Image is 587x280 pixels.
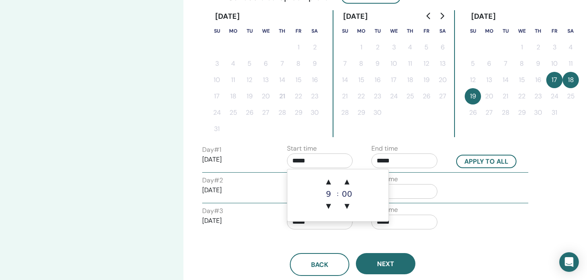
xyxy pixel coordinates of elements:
button: 18 [563,72,579,88]
button: 12 [241,72,258,88]
button: 17 [386,72,402,88]
button: 19 [418,72,435,88]
button: 30 [307,104,323,121]
button: 10 [209,72,225,88]
button: 20 [435,72,451,88]
th: Monday [481,23,497,39]
div: Open Intercom Messenger [559,252,579,272]
button: 26 [241,104,258,121]
button: 23 [530,88,546,104]
button: 28 [274,104,290,121]
th: Saturday [563,23,579,39]
div: [DATE] [209,10,247,23]
button: 6 [258,56,274,72]
button: 19 [241,88,258,104]
button: 7 [337,56,353,72]
button: 30 [530,104,546,121]
button: 7 [497,56,514,72]
button: 18 [402,72,418,88]
button: 3 [386,39,402,56]
th: Thursday [402,23,418,39]
th: Wednesday [258,23,274,39]
label: Day # 3 [202,206,223,216]
div: [DATE] [337,10,375,23]
button: 23 [369,88,386,104]
button: 1 [514,39,530,56]
th: Sunday [209,23,225,39]
button: 14 [497,72,514,88]
th: Tuesday [369,23,386,39]
button: Back [290,253,349,276]
button: 9 [307,56,323,72]
th: Friday [546,23,563,39]
label: Start time [287,144,317,153]
button: 17 [546,72,563,88]
button: 24 [209,104,225,121]
button: 14 [274,72,290,88]
button: 25 [563,88,579,104]
th: Thursday [274,23,290,39]
button: 13 [258,72,274,88]
button: 24 [386,88,402,104]
div: 00 [339,190,355,198]
button: 12 [418,56,435,72]
button: 11 [402,56,418,72]
button: 27 [481,104,497,121]
button: 17 [209,88,225,104]
div: [DATE] [465,10,503,23]
button: 15 [353,72,369,88]
button: 26 [465,104,481,121]
button: 5 [241,56,258,72]
button: 6 [481,56,497,72]
button: 22 [290,88,307,104]
span: ▲ [320,173,337,190]
span: ▼ [320,198,337,214]
th: Tuesday [497,23,514,39]
th: Friday [418,23,435,39]
th: Tuesday [241,23,258,39]
label: Day # 1 [202,145,221,155]
button: 21 [337,88,353,104]
button: 31 [209,121,225,137]
th: Sunday [465,23,481,39]
button: 13 [481,72,497,88]
button: 1 [290,39,307,56]
th: Thursday [530,23,546,39]
button: 2 [369,39,386,56]
div: 9 [320,190,337,198]
button: 12 [465,72,481,88]
button: 16 [369,72,386,88]
th: Saturday [435,23,451,39]
button: 18 [225,88,241,104]
button: 20 [481,88,497,104]
button: Go to next month [435,8,448,24]
button: 13 [435,56,451,72]
button: 29 [514,104,530,121]
button: 22 [353,88,369,104]
button: 7 [274,56,290,72]
button: 29 [353,104,369,121]
button: 15 [290,72,307,88]
p: [DATE] [202,185,268,195]
label: Day # 2 [202,176,223,185]
span: ▲ [339,173,355,190]
th: Monday [225,23,241,39]
button: 9 [369,56,386,72]
span: ▼ [339,198,355,214]
button: 5 [418,39,435,56]
button: 16 [307,72,323,88]
button: 31 [546,104,563,121]
button: 29 [290,104,307,121]
button: 26 [418,88,435,104]
p: [DATE] [202,216,268,226]
button: Go to previous month [422,8,435,24]
button: 2 [530,39,546,56]
button: 1 [353,39,369,56]
button: 14 [337,72,353,88]
button: 24 [546,88,563,104]
button: 8 [514,56,530,72]
button: 19 [465,88,481,104]
button: 15 [514,72,530,88]
div: : [337,173,339,214]
button: 28 [337,104,353,121]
